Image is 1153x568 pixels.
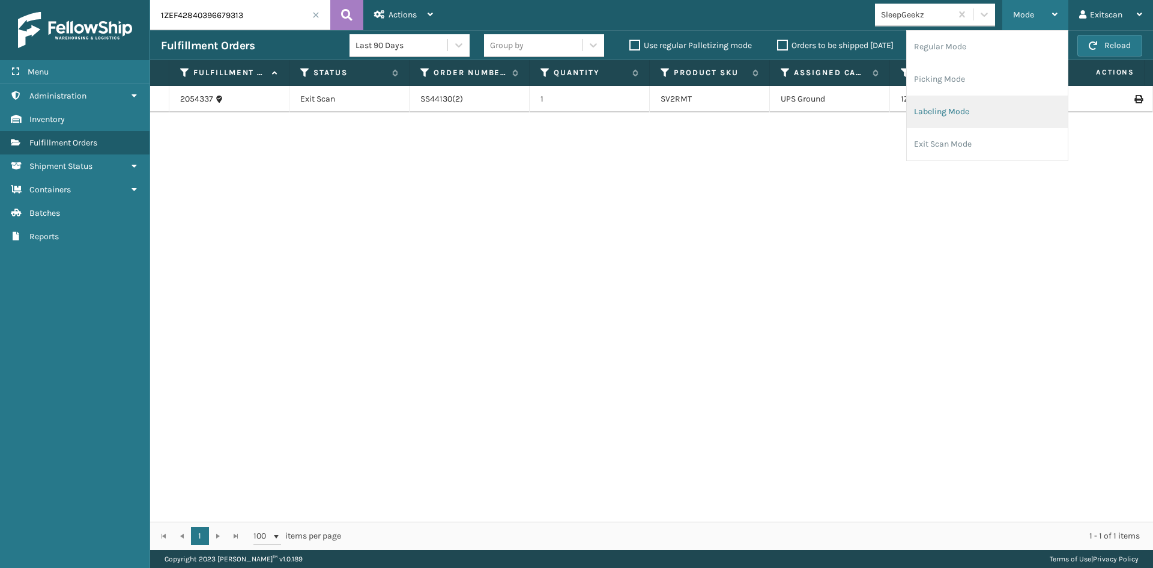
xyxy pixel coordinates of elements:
[907,31,1068,63] li: Regular Mode
[29,138,97,148] span: Fulfillment Orders
[434,67,506,78] label: Order Number
[29,161,92,171] span: Shipment Status
[907,63,1068,96] li: Picking Mode
[794,67,867,78] label: Assigned Carrier Service
[907,128,1068,160] li: Exit Scan Mode
[901,94,983,104] a: 1ZEF42840396679313
[907,96,1068,128] li: Labeling Mode
[881,8,952,21] div: SleepGeekz
[1013,10,1034,20] span: Mode
[161,38,255,53] h3: Fulfillment Orders
[1050,555,1091,563] a: Terms of Use
[490,39,524,52] div: Group by
[1134,95,1142,103] i: Print Label
[165,550,303,568] p: Copyright 2023 [PERSON_NAME]™ v 1.0.189
[1058,63,1142,82] span: Actions
[661,94,692,104] a: SV2RMT
[29,91,86,101] span: Administration
[410,86,530,112] td: SS44130(2)
[193,67,266,78] label: Fulfillment Order Id
[770,86,890,112] td: UPS Ground
[18,12,132,48] img: logo
[29,114,65,124] span: Inventory
[1077,35,1142,56] button: Reload
[356,39,449,52] div: Last 90 Days
[28,67,49,77] span: Menu
[530,86,650,112] td: 1
[289,86,410,112] td: Exit Scan
[674,67,746,78] label: Product SKU
[389,10,417,20] span: Actions
[180,93,213,105] a: 2054337
[29,185,71,195] span: Containers
[358,530,1140,542] div: 1 - 1 of 1 items
[629,40,752,50] label: Use regular Palletizing mode
[1050,550,1139,568] div: |
[253,527,341,545] span: items per page
[29,231,59,242] span: Reports
[29,208,60,218] span: Batches
[777,40,894,50] label: Orders to be shipped [DATE]
[253,530,271,542] span: 100
[554,67,626,78] label: Quantity
[313,67,386,78] label: Status
[191,527,209,545] a: 1
[1093,555,1139,563] a: Privacy Policy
